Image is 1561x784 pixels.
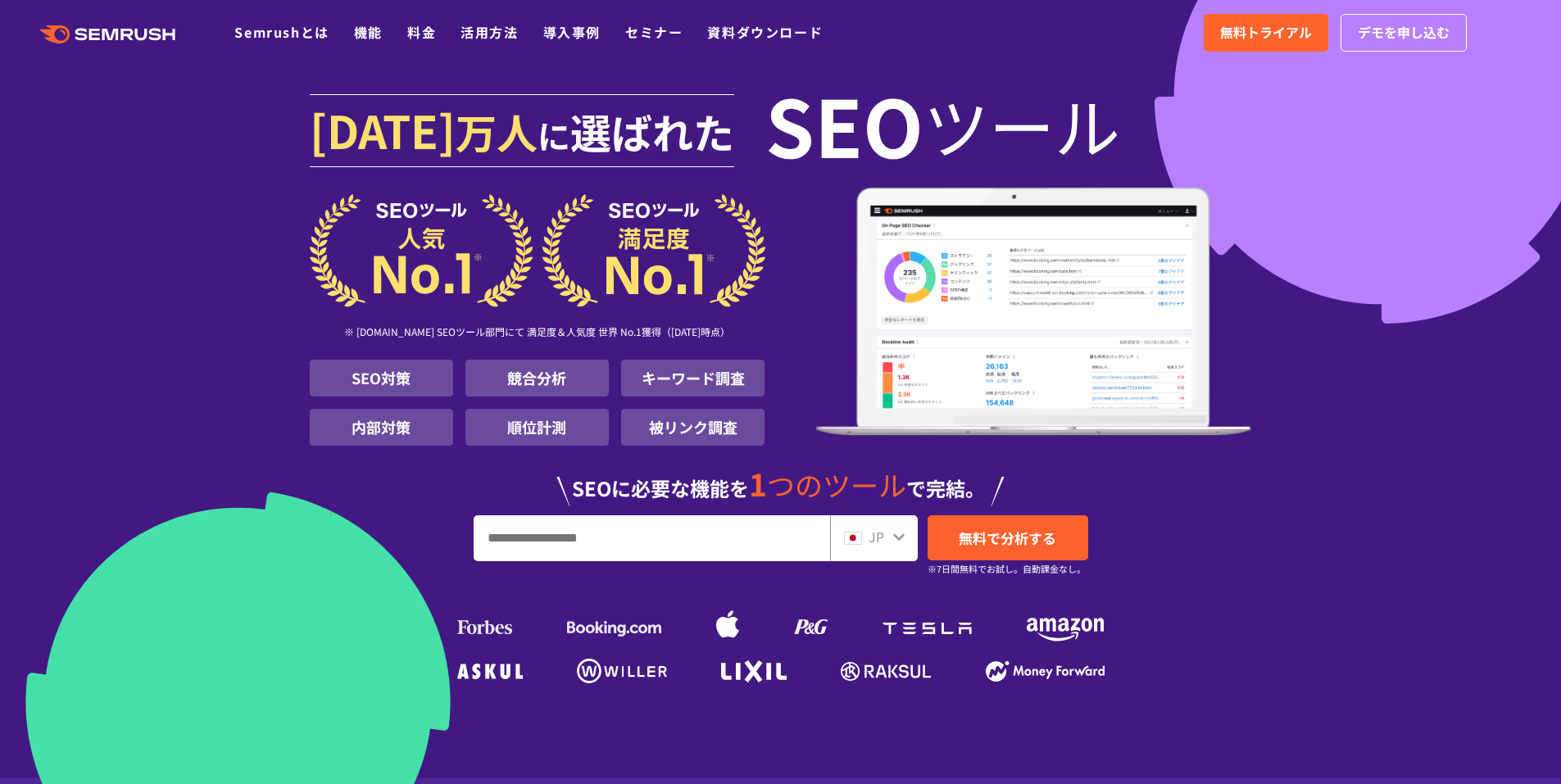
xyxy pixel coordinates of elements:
[625,22,683,42] a: セミナー
[621,409,765,446] li: 被リンク調査
[474,516,829,560] input: URL、キーワードを入力してください
[1358,22,1450,43] span: デモを申し込む
[461,22,518,42] a: 活用方法
[621,360,765,397] li: キーワード調査
[538,111,570,159] span: に
[906,474,985,502] span: で完結。
[310,360,453,397] li: SEO対策
[310,307,765,360] div: ※ [DOMAIN_NAME] SEOツール部門にて 満足度＆人気度 世界 No.1獲得（[DATE]時点）
[707,22,823,42] a: 資料ダウンロード
[765,92,923,157] span: SEO
[959,528,1056,548] span: 無料で分析する
[465,360,609,397] li: 競合分析
[1341,14,1467,52] a: デモを申し込む
[354,22,383,42] a: 機能
[456,102,538,161] span: 万人
[570,102,734,161] span: 選ばれた
[543,22,601,42] a: 導入事例
[1220,22,1312,43] span: 無料トライアル
[310,409,453,446] li: 内部対策
[310,97,456,162] span: [DATE]
[310,452,1252,506] div: SEOに必要な機能を
[749,461,767,505] span: 1
[407,22,436,42] a: 料金
[1204,14,1328,52] a: 無料トライアル
[465,409,609,446] li: 順位計測
[928,561,1086,577] small: ※7日間無料でお試し。自動課金なし。
[234,22,329,42] a: Semrushとは
[928,515,1088,560] a: 無料で分析する
[767,465,906,505] span: つのツール
[869,527,884,546] span: JP
[923,92,1120,157] span: ツール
